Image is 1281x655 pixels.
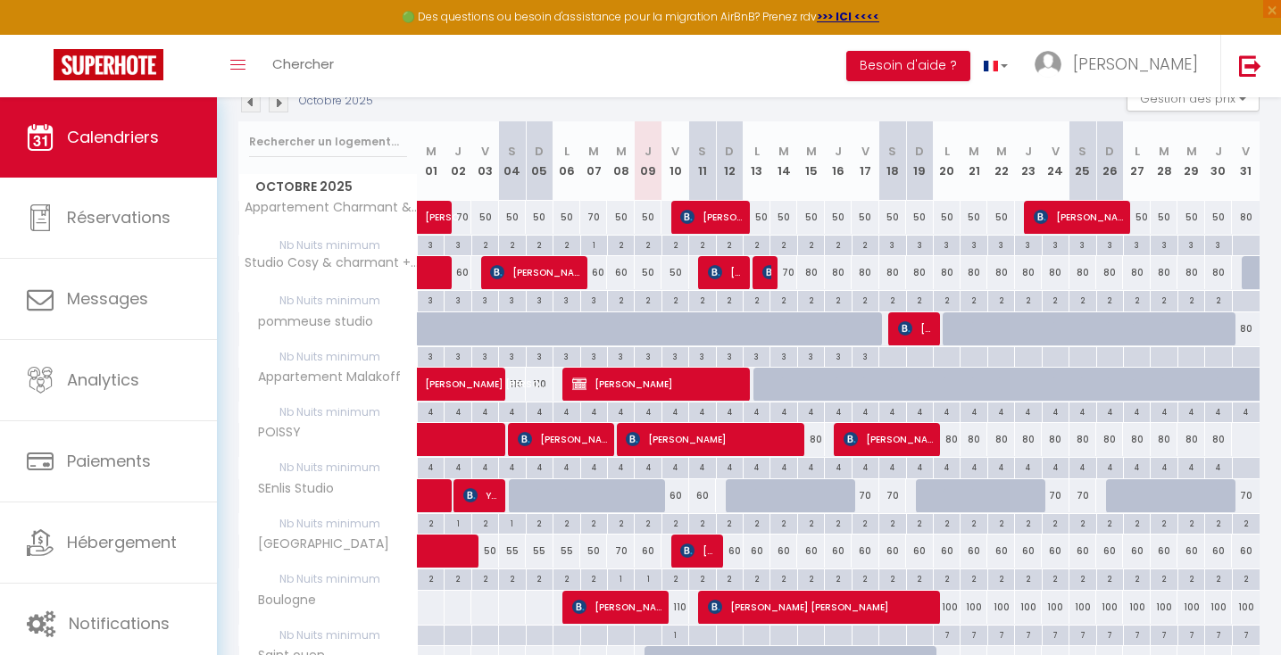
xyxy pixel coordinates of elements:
[846,51,970,81] button: Besoin d'aide ?
[1205,291,1231,308] div: 2
[607,256,634,289] div: 60
[526,121,553,201] th: 05
[572,590,661,624] span: [PERSON_NAME]
[581,458,607,475] div: 4
[798,347,824,364] div: 3
[717,236,743,253] div: 2
[907,458,933,475] div: 4
[626,422,795,456] span: [PERSON_NAME]
[1215,143,1222,160] abbr: J
[418,368,445,402] a: [PERSON_NAME] [PERSON_NAME]
[961,236,986,253] div: 3
[1233,402,1260,419] div: 4
[239,236,417,255] span: Nb Nuits minimum
[987,423,1014,456] div: 80
[879,201,906,234] div: 50
[744,121,770,201] th: 13
[934,236,960,253] div: 3
[635,201,661,234] div: 50
[1015,236,1041,253] div: 3
[717,458,743,475] div: 4
[1105,143,1114,160] abbr: D
[1042,256,1069,289] div: 80
[1205,423,1232,456] div: 80
[1124,402,1150,419] div: 4
[969,143,979,160] abbr: M
[797,121,824,201] th: 15
[662,402,688,419] div: 4
[879,236,905,253] div: 3
[661,256,688,289] div: 50
[581,402,607,419] div: 4
[67,531,177,553] span: Hébergement
[689,458,715,475] div: 4
[1069,423,1096,456] div: 80
[907,236,933,253] div: 3
[242,312,378,332] span: pommeuse studio
[1069,121,1096,201] th: 25
[1186,143,1197,160] abbr: M
[1159,143,1169,160] abbr: M
[564,143,570,160] abbr: L
[1069,458,1095,475] div: 4
[1151,423,1177,456] div: 80
[608,402,634,419] div: 4
[988,291,1014,308] div: 2
[744,402,769,419] div: 4
[915,143,924,160] abbr: D
[1097,402,1123,419] div: 4
[445,458,470,475] div: 4
[580,201,607,234] div: 70
[69,612,170,634] span: Notifications
[770,291,796,308] div: 2
[299,93,373,110] p: Octobre 2025
[1069,236,1095,253] div: 3
[472,347,498,364] div: 3
[1042,121,1069,201] th: 24
[662,291,688,308] div: 2
[717,291,743,308] div: 2
[581,236,607,253] div: 1
[67,206,171,228] span: Réservations
[961,423,987,456] div: 80
[1205,236,1231,253] div: 3
[635,236,661,253] div: 2
[1232,121,1260,201] th: 31
[526,201,553,234] div: 50
[698,143,706,160] abbr: S
[906,256,933,289] div: 80
[888,143,896,160] abbr: S
[616,143,627,160] abbr: M
[67,450,151,472] span: Paiements
[239,347,417,367] span: Nb Nuits minimum
[1015,423,1042,456] div: 80
[1178,236,1204,253] div: 3
[239,174,417,200] span: Octobre 2025
[635,121,661,201] th: 09
[879,256,906,289] div: 80
[717,347,743,364] div: 3
[1069,402,1095,419] div: 4
[1123,256,1150,289] div: 80
[1151,236,1177,253] div: 3
[961,402,986,419] div: 4
[1052,143,1060,160] abbr: V
[472,458,498,475] div: 4
[708,255,744,289] span: [PERSON_NAME]
[67,126,159,148] span: Calendriers
[635,291,661,308] div: 2
[744,347,769,364] div: 3
[689,121,716,201] th: 11
[1177,423,1204,456] div: 80
[499,458,525,475] div: 4
[454,143,462,160] abbr: J
[499,201,526,234] div: 50
[472,291,498,308] div: 3
[418,347,444,364] div: 3
[1178,291,1204,308] div: 2
[527,347,553,364] div: 3
[259,35,347,97] a: Chercher
[418,201,445,235] a: [PERSON_NAME]
[689,291,715,308] div: 2
[635,256,661,289] div: 50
